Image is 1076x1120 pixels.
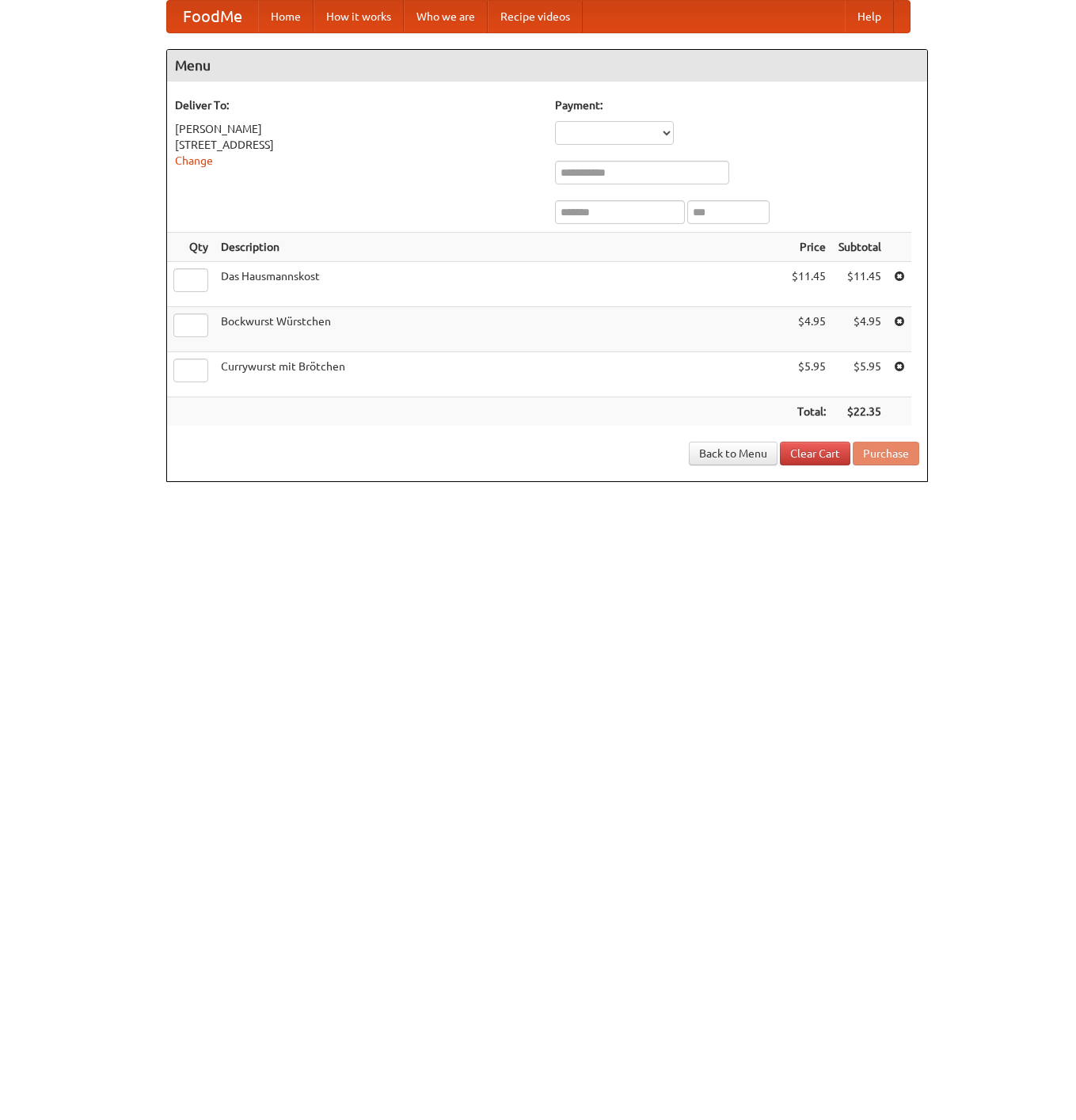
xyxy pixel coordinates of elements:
[258,1,314,32] a: Home
[780,442,850,465] a: Clear Cart
[167,1,258,32] a: FoodMe
[314,1,404,32] a: How it works
[785,397,832,427] th: Total:
[215,262,785,307] td: Das Hausmannskost
[832,262,888,307] td: $11.45
[845,1,894,32] a: Help
[488,1,583,32] a: Recipe videos
[175,137,539,153] div: [STREET_ADDRESS]
[215,352,785,397] td: Currywurst mit Brötchen
[555,97,919,113] h5: Payment:
[215,233,785,262] th: Description
[832,397,888,427] th: $22.35
[175,97,539,113] h5: Deliver To:
[785,307,832,352] td: $4.95
[689,442,778,465] a: Back to Menu
[785,262,832,307] td: $11.45
[404,1,488,32] a: Who we are
[832,233,888,262] th: Subtotal
[167,50,927,82] h4: Menu
[167,233,215,262] th: Qty
[175,121,539,137] div: [PERSON_NAME]
[832,307,888,352] td: $4.95
[175,154,213,167] a: Change
[853,442,919,465] button: Purchase
[785,352,832,397] td: $5.95
[215,307,785,352] td: Bockwurst Würstchen
[832,352,888,397] td: $5.95
[785,233,832,262] th: Price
